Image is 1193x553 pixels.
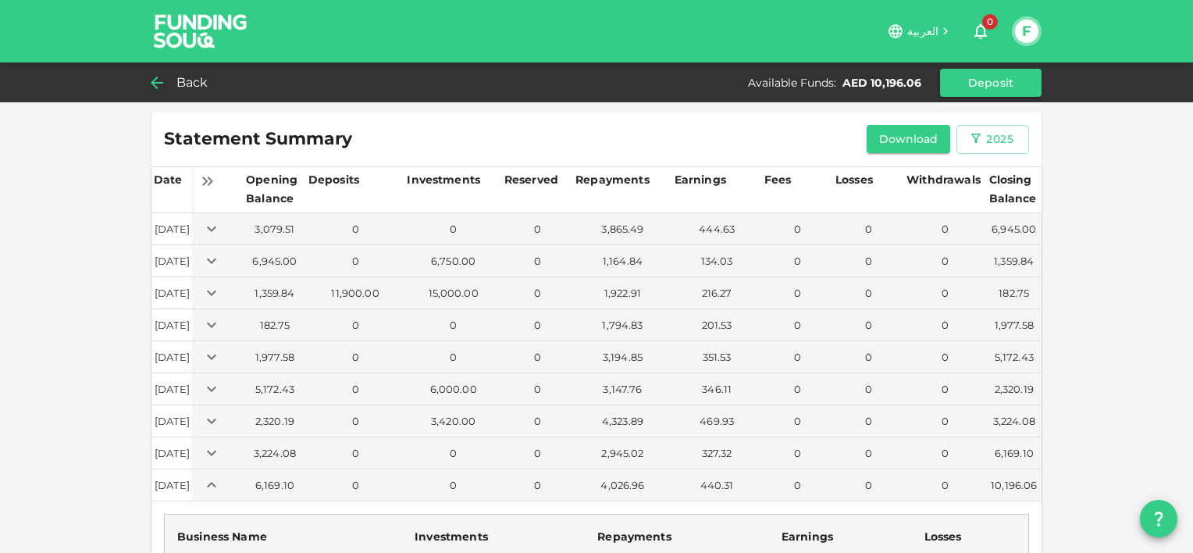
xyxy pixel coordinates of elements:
[765,446,830,461] div: 0
[576,382,669,397] div: 3,147.76
[576,222,669,237] div: 3,865.49
[765,478,830,493] div: 0
[201,221,223,234] span: Expand
[309,478,402,493] div: 0
[309,318,402,333] div: 0
[408,414,498,429] div: 3,420.00
[201,474,223,496] button: Expand
[247,414,303,429] div: 2,320.19
[201,285,223,298] span: Expand
[309,286,402,301] div: 11,900.00
[247,382,303,397] div: 5,172.43
[982,14,998,30] span: 0
[201,349,223,362] span: Expand
[990,478,1038,493] div: 10,196.06
[576,318,669,333] div: 1,794.83
[151,341,194,373] td: [DATE]
[907,24,938,38] span: العربية
[836,318,901,333] div: 0
[906,170,981,189] div: Withdrawals
[836,446,901,461] div: 0
[748,75,836,91] div: Available Funds :
[247,478,303,493] div: 6,169.10
[309,350,402,365] div: 0
[408,446,498,461] div: 0
[407,170,480,189] div: Investments
[151,245,194,277] td: [DATE]
[956,125,1029,154] button: 2025
[907,222,983,237] div: 0
[309,382,402,397] div: 0
[201,346,223,368] button: Expand
[308,170,359,189] div: Deposits
[408,478,498,493] div: 0
[505,286,570,301] div: 0
[836,350,901,365] div: 0
[907,350,983,365] div: 0
[675,350,759,365] div: 351.53
[907,318,983,333] div: 0
[197,170,219,192] button: Expand all
[576,350,669,365] div: 3,194.85
[907,382,983,397] div: 0
[990,222,1038,237] div: 6,945.00
[675,222,759,237] div: 444.63
[675,254,759,269] div: 134.03
[176,72,208,94] span: Back
[907,254,983,269] div: 0
[836,414,901,429] div: 0
[907,414,983,429] div: 0
[247,350,303,365] div: 1,977.58
[151,437,194,469] td: [DATE]
[675,414,759,429] div: 469.93
[201,378,223,400] button: Expand
[505,382,570,397] div: 0
[408,286,498,301] div: 15,000.00
[990,446,1038,461] div: 6,169.10
[164,128,352,150] span: Statement Summary
[505,446,570,461] div: 0
[576,446,669,461] div: 2,945.02
[201,218,223,240] button: Expand
[907,478,983,493] div: 0
[675,318,759,333] div: 201.53
[907,446,983,461] div: 0
[201,253,223,266] span: Expand
[247,286,303,301] div: 1,359.84
[675,170,726,189] div: Earnings
[505,254,570,269] div: 0
[675,286,759,301] div: 216.27
[765,318,830,333] div: 0
[201,410,223,432] button: Expand
[989,170,1039,208] div: Closing Balance
[201,413,223,426] span: Expand
[247,222,303,237] div: 3,079.51
[505,222,570,237] div: 0
[867,125,951,153] button: Download
[151,277,194,309] td: [DATE]
[309,222,402,237] div: 0
[201,442,223,464] button: Expand
[765,254,830,269] div: 0
[836,222,901,237] div: 0
[765,350,830,365] div: 0
[765,286,830,301] div: 0
[990,286,1038,301] div: 182.75
[576,254,669,269] div: 1,164.84
[408,382,498,397] div: 6,000.00
[247,318,303,333] div: 182.75
[151,405,194,437] td: [DATE]
[309,414,402,429] div: 0
[842,75,921,91] div: AED 10,196.06
[505,478,570,493] div: 0
[765,222,830,237] div: 0
[309,446,402,461] div: 0
[151,309,194,341] td: [DATE]
[836,254,901,269] div: 0
[201,282,223,304] button: Expand
[836,478,901,493] div: 0
[505,414,570,429] div: 0
[247,254,303,269] div: 6,945.00
[675,478,759,493] div: 440.31
[151,213,194,245] td: [DATE]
